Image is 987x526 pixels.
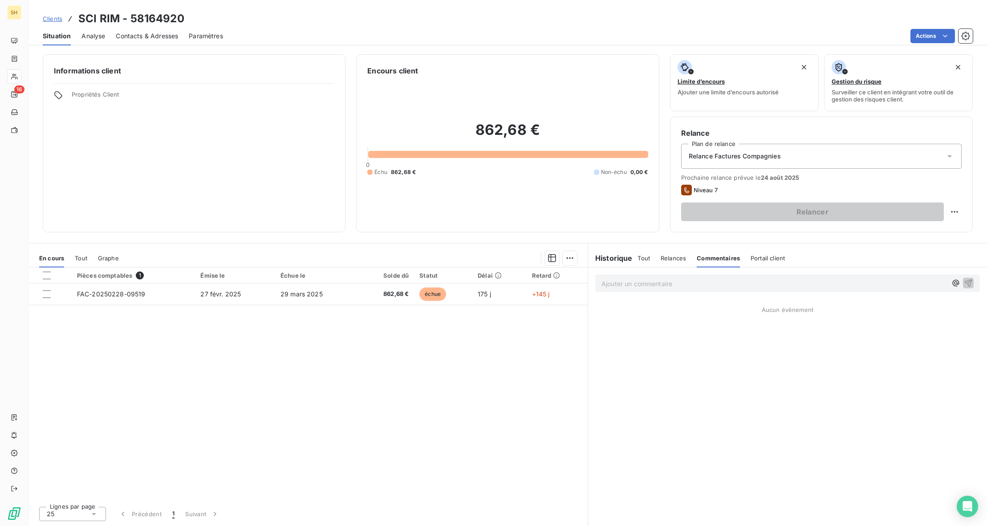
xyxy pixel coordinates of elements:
[180,505,225,523] button: Suivant
[363,272,409,279] div: Solde dû
[957,496,978,517] div: Open Intercom Messenger
[419,287,446,301] span: échue
[751,255,785,262] span: Portail client
[116,32,178,40] span: Contacts & Adresses
[681,174,962,181] span: Prochaine relance prévue le
[43,15,62,22] span: Clients
[200,290,241,298] span: 27 févr. 2025
[7,506,21,521] img: Logo LeanPay
[678,89,779,96] span: Ajouter une limite d’encours autorisé
[72,91,334,103] span: Propriétés Client
[366,161,370,168] span: 0
[670,54,819,111] button: Limite d’encoursAjouter une limite d’encours autorisé
[419,272,467,279] div: Statut
[661,255,686,262] span: Relances
[367,121,648,148] h2: 862,68 €
[189,32,223,40] span: Paramètres
[200,272,270,279] div: Émise le
[47,510,54,518] span: 25
[681,202,944,221] button: Relancer
[43,32,71,40] span: Situation
[136,271,144,279] span: 1
[77,271,190,279] div: Pièces comptables
[532,272,582,279] div: Retard
[77,290,146,298] span: FAC-20250228-09519
[694,186,718,194] span: Niveau 7
[681,128,962,138] h6: Relance
[39,255,64,262] span: En cours
[167,505,180,523] button: 1
[98,255,119,262] span: Graphe
[280,272,353,279] div: Échue le
[54,65,334,76] h6: Informations client
[689,152,781,161] span: Relance Factures Compagnies
[762,306,813,313] span: Aucun évènement
[367,65,418,76] h6: Encours client
[910,29,955,43] button: Actions
[638,255,650,262] span: Tout
[832,78,881,85] span: Gestion du risque
[761,174,800,181] span: 24 août 2025
[78,11,184,27] h3: SCI RIM - 58164920
[588,253,633,263] h6: Historique
[172,510,175,518] span: 1
[630,168,648,176] span: 0,00 €
[280,290,323,298] span: 29 mars 2025
[374,168,387,176] span: Échu
[7,87,21,101] a: 16
[363,290,409,299] span: 862,68 €
[601,168,627,176] span: Non-échu
[391,168,416,176] span: 862,68 €
[113,505,167,523] button: Précédent
[478,272,521,279] div: Délai
[478,290,491,298] span: 175 j
[697,255,740,262] span: Commentaires
[832,89,965,103] span: Surveiller ce client en intégrant votre outil de gestion des risques client.
[75,255,87,262] span: Tout
[532,290,550,298] span: +145 j
[7,5,21,20] div: SH
[14,85,24,93] span: 16
[678,78,725,85] span: Limite d’encours
[824,54,973,111] button: Gestion du risqueSurveiller ce client en intégrant votre outil de gestion des risques client.
[43,14,62,23] a: Clients
[81,32,105,40] span: Analyse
